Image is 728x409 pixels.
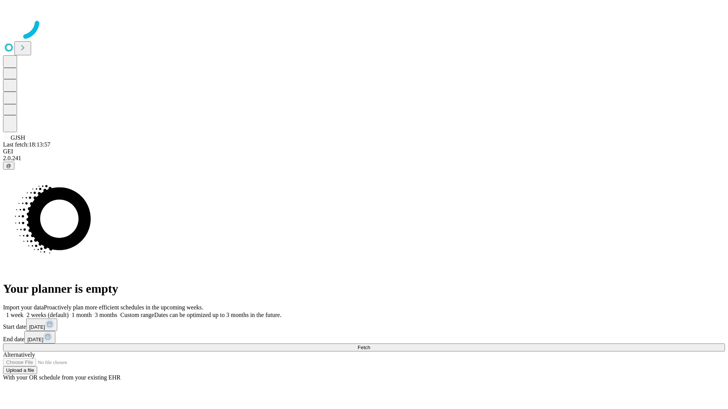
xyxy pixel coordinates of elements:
[3,343,725,351] button: Fetch
[3,304,44,311] span: Import your data
[3,282,725,296] h1: Your planner is empty
[11,134,25,141] span: GJSH
[154,312,281,318] span: Dates can be optimized up to 3 months in the future.
[3,351,35,358] span: Alternatively
[29,324,45,330] span: [DATE]
[24,331,55,343] button: [DATE]
[3,366,37,374] button: Upload a file
[72,312,92,318] span: 1 month
[27,337,43,342] span: [DATE]
[3,331,725,343] div: End date
[3,162,14,170] button: @
[358,345,370,350] span: Fetch
[6,312,24,318] span: 1 week
[120,312,154,318] span: Custom range
[6,163,11,169] span: @
[44,304,203,311] span: Proactively plan more efficient schedules in the upcoming weeks.
[95,312,117,318] span: 3 months
[26,318,57,331] button: [DATE]
[3,374,121,381] span: With your OR schedule from your existing EHR
[3,141,50,148] span: Last fetch: 18:13:57
[3,318,725,331] div: Start date
[3,148,725,155] div: GEI
[3,155,725,162] div: 2.0.241
[27,312,69,318] span: 2 weeks (default)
